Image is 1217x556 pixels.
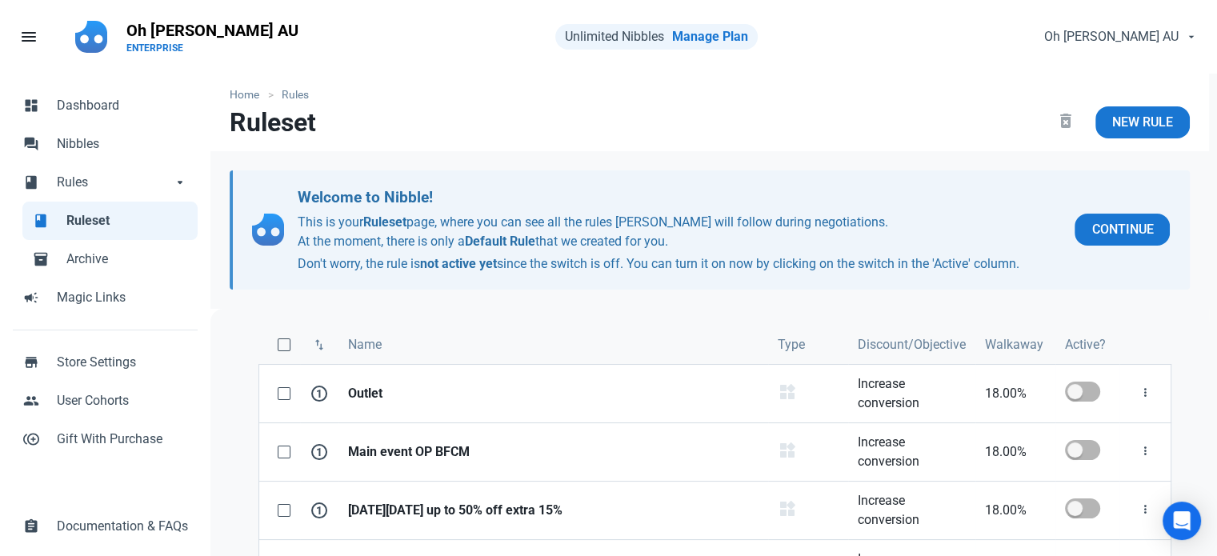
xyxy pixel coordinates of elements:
[1043,106,1089,138] button: delete_forever
[348,442,759,462] strong: Main event OP BFCM
[975,365,1055,422] a: 18.00%
[13,382,198,420] a: peopleUser Cohorts
[13,278,198,317] a: campaignMagic Links
[57,96,188,115] span: Dashboard
[23,134,39,150] span: forum
[23,517,39,533] span: assignment
[22,202,198,240] a: bookRuleset
[33,211,49,227] span: book
[298,213,1063,274] p: This is your page, where you can see all the rules [PERSON_NAME] will follow during negotiations....
[338,365,768,422] a: Outlet
[210,74,1209,106] nav: breadcrumbs
[13,125,198,163] a: forumNibbles
[338,482,768,539] a: [DATE][DATE] up to 50% off extra 15%
[66,250,188,269] span: Archive
[778,499,797,518] span: widgets
[23,288,39,304] span: campaign
[848,365,975,422] a: Increase conversion
[298,186,1063,210] h2: Welcome to Nibble!
[778,441,797,460] span: widgets
[348,384,759,403] strong: Outlet
[126,19,298,42] p: Oh [PERSON_NAME] AU
[312,338,326,352] span: swap_vert
[858,335,966,354] span: Discount/Objective
[1065,335,1106,354] span: Active?
[126,42,298,54] p: ENTERPRISE
[230,86,267,103] a: Home
[57,173,172,192] span: Rules
[363,214,406,230] b: Ruleset
[1031,21,1207,53] button: Oh [PERSON_NAME] AU
[13,420,198,458] a: control_point_duplicateGift With Purchase
[13,507,198,546] a: assignmentDocumentation & FAQs
[57,353,188,372] span: Store Settings
[23,430,39,446] span: control_point_duplicate
[848,482,975,539] a: Increase conversion
[19,27,38,46] span: menu
[57,288,188,307] span: Magic Links
[172,173,188,189] span: arrow_drop_down
[975,482,1055,539] a: 18.00%
[23,96,39,112] span: dashboard
[13,86,198,125] a: dashboardDashboard
[1091,220,1153,239] span: Continue
[23,173,39,189] span: book
[985,335,1043,354] span: Walkaway
[23,353,39,369] span: store
[57,391,188,410] span: User Cohorts
[13,343,198,382] a: storeStore Settings
[23,391,39,407] span: people
[1075,214,1170,246] button: Continue
[57,134,188,154] span: Nibbles
[420,256,497,271] b: not active yet
[1056,111,1075,130] span: delete_forever
[66,211,188,230] span: Ruleset
[311,444,327,460] span: 1
[348,335,382,354] span: Name
[57,517,188,536] span: Documentation & FAQs
[848,423,975,481] a: Increase conversion
[22,240,198,278] a: inventory_2Archive
[778,335,805,354] span: Type
[1095,106,1190,138] a: New Rule
[1112,113,1173,132] span: New Rule
[57,430,188,449] span: Gift With Purchase
[311,386,327,402] span: 1
[565,29,664,44] span: Unlimited Nibbles
[311,502,327,518] span: 1
[778,382,797,402] span: widgets
[1044,27,1179,46] span: Oh [PERSON_NAME] AU
[338,423,768,481] a: Main event OP BFCM
[13,163,198,202] a: bookRulesarrow_drop_down
[1163,502,1201,540] div: Open Intercom Messenger
[33,250,49,266] span: inventory_2
[348,501,759,520] strong: [DATE][DATE] up to 50% off extra 15%
[975,423,1055,481] a: 18.00%
[465,234,535,249] b: Default Rule
[117,13,308,61] a: Oh [PERSON_NAME] AUENTERPRISE
[230,108,316,137] h1: Ruleset
[298,254,1063,274] p: Don't worry, the rule is since the switch is off. You can turn it on now by clicking on the switc...
[252,214,284,246] img: nibble-logo.svg
[672,29,748,44] a: Manage Plan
